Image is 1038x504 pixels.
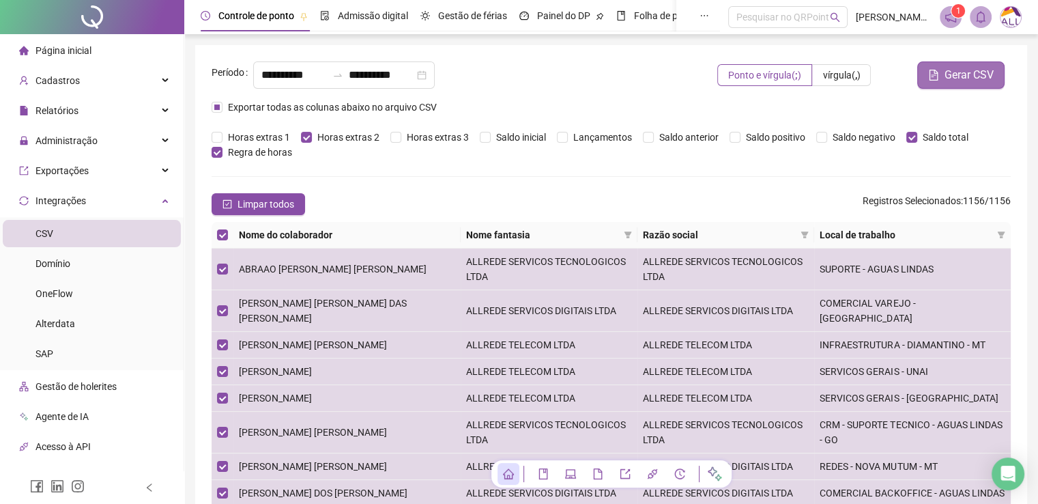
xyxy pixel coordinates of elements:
span: Admissão digital [338,10,408,21]
span: Painel do DP [537,10,590,21]
span: Saldo anterior [654,130,724,145]
td: ALLREDE SERVICOS TECNOLOGICOS LTDA [461,249,637,290]
span: Gestão de férias [438,10,507,21]
span: Controle de ponto [218,10,294,21]
span: Administração [35,135,98,146]
td: ALLREDE SERVICOS TECNOLOGICOS LTDA [637,249,814,290]
span: Regra de horas [222,145,298,160]
span: Alterdata [35,318,75,329]
span: filter [997,231,1005,239]
span: Saldo positivo [740,130,811,145]
span: Saldo negativo [827,130,901,145]
span: filter [801,231,809,239]
span: pushpin [300,12,308,20]
td: SUPORTE - AGUAS LINDAS [814,249,1011,290]
td: ALLREDE SERVICOS TECNOLOGICOS LTDA [461,412,637,453]
td: [PERSON_NAME] [PERSON_NAME] [233,412,461,453]
td: ALLREDE TELECOM LTDA [461,385,637,412]
span: Cadastros [35,75,80,86]
span: OneFlow [35,288,73,299]
span: Local de trabalho [820,227,992,242]
span: Página inicial [35,45,91,56]
div: Open Intercom Messenger [992,458,1024,490]
span: sun [420,11,430,20]
span: filter [798,225,811,245]
span: 1 [956,6,961,16]
span: Exportações [35,165,89,176]
td: SERVICOS GERAIS - UNAI [814,359,1011,385]
span: file [592,468,603,479]
span: Saldo inicial [491,130,551,145]
strong: , [854,70,856,81]
span: Razão social [643,227,795,242]
td: ALLREDE TELECOM LTDA [637,359,814,385]
td: REDES - NOVA MUTUM - MT [814,453,1011,480]
span: home [503,468,514,479]
span: left [145,483,154,492]
span: file [19,106,29,115]
span: Integrações [35,195,86,206]
span: facebook [30,479,44,493]
td: [PERSON_NAME] [233,359,461,385]
span: sync [19,196,29,206]
td: ALLREDE TELECOM LTDA [461,359,637,385]
span: api [647,468,658,479]
span: linkedin [51,479,64,493]
span: laptop [565,468,576,479]
span: export [19,166,29,176]
th: Nome do colaborador [233,222,461,249]
td: ALLREDE SERVICOS DIGITAIS LTDA [461,453,637,480]
span: lock [19,136,29,145]
td: ALLREDE SERVICOS DIGITAIS LTDA [637,453,814,480]
span: Limpar todos [237,197,294,212]
td: ALLREDE TELECOM LTDA [637,385,814,412]
span: filter [624,231,632,239]
label: Período [212,61,253,83]
span: filter [994,225,1008,245]
td: [PERSON_NAME] [PERSON_NAME] [233,332,461,359]
span: Acesso à API [35,441,91,452]
span: vírgula ( ) [822,70,860,81]
sup: 1 [951,4,965,18]
td: INFRAESTRUTURA - DIAMANTINO - MT [814,332,1011,359]
span: Folha de pagamento [634,10,721,21]
td: CRM - SUPORTE TECNICO - AGUAS LINDAS - GO [814,412,1011,453]
button: Gerar CSV [917,61,1005,89]
td: ALLREDE SERVICOS TECNOLOGICOS LTDA [637,412,814,453]
span: api [19,442,29,451]
span: bell [975,11,987,23]
span: pushpin [596,12,604,20]
span: Gestão de holerites [35,381,117,392]
td: ALLREDE TELECOM LTDA [637,332,814,359]
span: swap-right [332,70,343,81]
button: Limpar todos [212,193,305,215]
span: Registros Selecionados [863,195,961,206]
span: export [620,468,631,479]
td: [PERSON_NAME] [233,385,461,412]
td: ALLREDE SERVICOS DIGITAIS LTDA [637,290,814,332]
span: Domínio [35,258,70,269]
strong: ; [795,70,798,81]
span: book [616,11,626,20]
span: check-square [222,199,232,209]
span: search [830,12,840,23]
span: Horas extras 1 [222,130,295,145]
td: COMERCIAL VAREJO - [GEOGRAPHIC_DATA] [814,290,1011,332]
span: dashboard [519,11,529,20]
span: instagram [71,479,85,493]
td: [PERSON_NAME] [PERSON_NAME] DAS [PERSON_NAME] [233,290,461,332]
img: 75003 [1000,7,1021,27]
span: Lançamentos [568,130,637,145]
span: SAP [35,348,53,359]
span: Agente de IA [35,411,89,422]
span: clock-circle [201,11,210,20]
span: history [674,468,685,479]
span: Horas extras 2 [312,130,385,145]
td: ABRAAO [PERSON_NAME] [PERSON_NAME] [233,249,461,290]
span: book [538,468,549,479]
td: ALLREDE SERVICOS DIGITAIS LTDA [461,290,637,332]
span: filter [621,225,635,245]
span: : 1156 / 1156 [863,193,1011,215]
span: file-text [928,70,939,81]
span: Horas extras 3 [401,130,474,145]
